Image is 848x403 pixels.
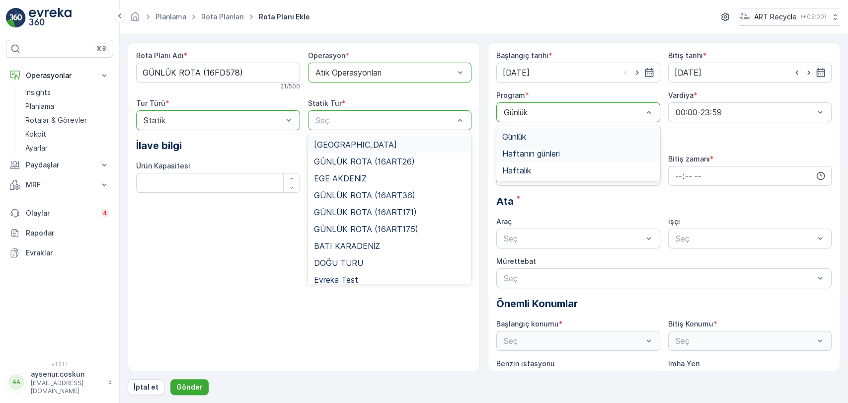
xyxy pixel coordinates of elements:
p: [EMAIL_ADDRESS][DOMAIN_NAME] [31,379,102,395]
label: işçi [668,217,680,226]
p: 4 [103,209,107,217]
span: GÜNLÜK ROTA (16ART26) [314,157,415,166]
label: Mürettebat [496,257,536,265]
button: MRF [6,175,113,195]
span: İlave bilgi [136,138,182,153]
p: Seç [676,233,815,244]
p: MRF [26,180,93,190]
span: GÜNLÜK ROTA (16ART175) [314,225,418,234]
div: AA [8,374,24,390]
span: [GEOGRAPHIC_DATA] [314,140,397,149]
label: Bitiş Konumu [668,320,713,328]
label: Program [496,91,525,99]
p: Gönder [176,382,203,392]
p: Insights [25,87,51,97]
a: Kokpit [21,127,113,141]
span: Rota Planı Ekle [257,12,312,22]
p: Ayarlar [25,143,48,153]
a: Rotalar & Görevler [21,113,113,127]
p: ART Recycle [754,12,797,22]
a: Planlama [21,99,113,113]
p: Kokpit [25,129,46,139]
span: EGE AKDENİZ [314,174,367,183]
input: dd/mm/yyyy [496,63,660,82]
a: Rota Planları [201,12,244,21]
a: Evraklar [6,243,113,263]
span: Günlük [502,132,526,141]
label: Araç [496,217,512,226]
img: image_23.png [739,11,750,22]
label: Benzin istasyonu [496,359,555,368]
label: Operasyon [308,51,345,60]
a: Insights [21,85,113,99]
span: GÜNLÜK ROTA (16ART171) [314,208,417,217]
p: 21 / 500 [280,82,300,90]
p: Evraklar [26,248,109,258]
label: Ürün Kapasitesi [136,161,190,170]
label: Tur Türü [136,99,165,107]
span: Evreka Test [314,275,358,284]
p: Operasyonlar [26,71,93,81]
label: İmha Yeri [668,359,700,368]
p: ( +03:00 ) [801,13,826,21]
p: aysenur.coskun [31,369,102,379]
p: Rotalar & Görevler [25,115,87,125]
p: Seç [315,114,455,126]
span: DOĞU TURU [314,258,363,267]
p: Paydaşlar [26,160,93,170]
button: Gönder [170,379,209,395]
label: Vardiya [668,91,694,99]
span: BATI KARADENİZ [314,242,380,250]
label: Bitiş zamanı [668,155,710,163]
label: Başlangıç konumu [496,320,559,328]
a: Raporlar [6,223,113,243]
button: ART Recycle(+03:00) [739,8,840,26]
label: Statik Tur [308,99,342,107]
label: Bitiş tarihi [668,51,703,60]
span: Ata [496,194,514,209]
input: dd/mm/yyyy [668,63,832,82]
p: Önemli Konumlar [496,296,832,311]
button: AAaysenur.coskun[EMAIL_ADDRESS][DOMAIN_NAME] [6,369,113,395]
p: Raporlar [26,228,109,238]
img: logo_light-DOdMpM7g.png [29,8,72,28]
a: Ana Sayfa [130,15,141,23]
button: İptal et [128,379,164,395]
span: GÜNLÜK ROTA (16ART36) [314,191,415,200]
span: Haftanın günleri [502,149,560,158]
p: İptal et [134,382,158,392]
label: Rota Planı Adı [136,51,184,60]
p: Seç [504,233,643,244]
p: Planlama [25,101,54,111]
a: Ayarlar [21,141,113,155]
span: v 1.51.1 [6,361,113,367]
a: Olaylar4 [6,203,113,223]
img: logo [6,8,26,28]
p: ⌘B [96,45,106,53]
p: Olaylar [26,208,95,218]
button: Operasyonlar [6,66,113,85]
a: Planlama [155,12,186,21]
p: Seç [504,272,814,284]
label: Başlangıç tarihi [496,51,548,60]
span: Haftalık [502,166,531,175]
button: Paydaşlar [6,155,113,175]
